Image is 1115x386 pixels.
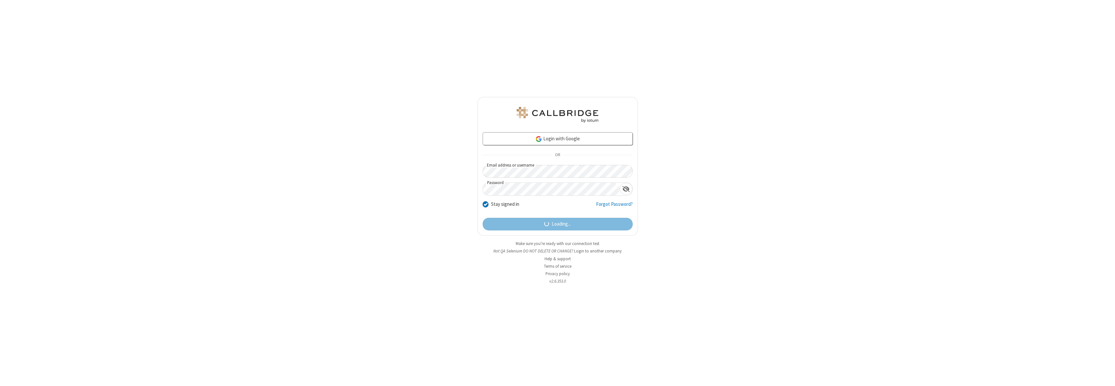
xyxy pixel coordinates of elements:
[574,248,622,254] button: Login to another company
[516,241,599,246] a: Make sure you're ready with our connection test
[477,248,638,254] li: Not QA Selenium DO NOT DELETE OR CHANGE?
[552,220,571,228] span: Loading...
[546,271,570,276] a: Privacy policy
[483,132,633,145] a: Login with Google
[544,263,571,269] a: Terms of service
[1099,369,1110,381] iframe: Chat
[620,183,632,195] div: Show password
[483,165,633,178] input: Email address or username
[596,201,633,213] a: Forgot Password?
[483,218,633,231] button: Loading...
[552,151,563,160] span: OR
[515,107,600,123] img: QA Selenium DO NOT DELETE OR CHANGE
[545,256,571,262] a: Help & support
[477,278,638,284] li: v2.6.353.0
[483,183,620,195] input: Password
[491,201,519,208] label: Stay signed in
[535,135,542,143] img: google-icon.png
